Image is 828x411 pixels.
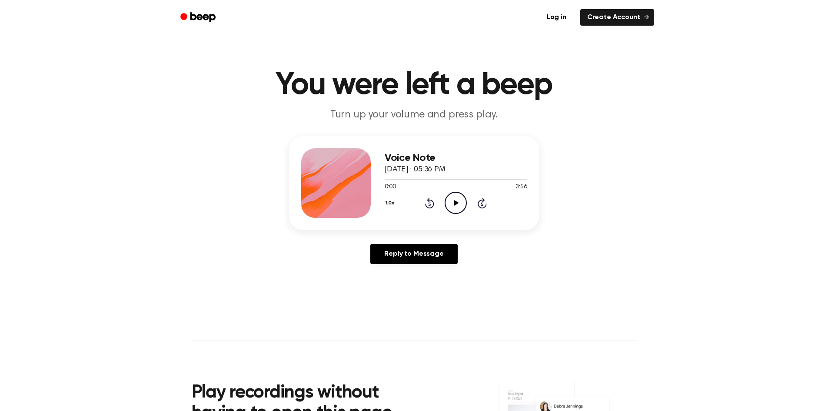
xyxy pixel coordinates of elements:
span: 3:56 [515,183,527,192]
button: 1.0x [385,196,398,211]
a: Beep [174,9,223,26]
span: [DATE] · 05:36 PM [385,166,446,174]
span: 0:00 [385,183,396,192]
h3: Voice Note [385,152,527,164]
a: Log in [538,7,575,27]
p: Turn up your volume and press play. [247,108,581,122]
a: Reply to Message [370,244,457,264]
h1: You were left a beep [192,70,637,101]
a: Create Account [580,9,654,26]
